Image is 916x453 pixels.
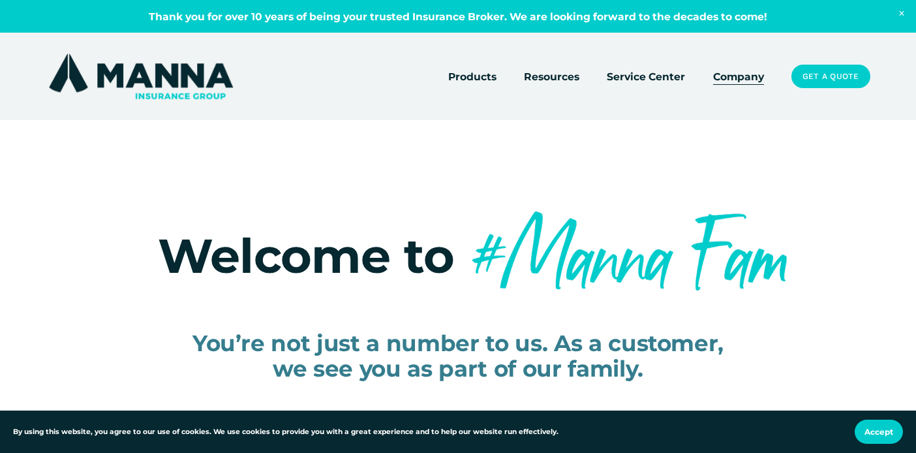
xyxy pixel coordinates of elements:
img: Manna Insurance Group [46,51,236,102]
span: Resources [524,69,579,85]
p: By using this website, you agree to our use of cookies. We use cookies to provide you with a grea... [13,426,558,437]
a: folder dropdown [524,67,579,86]
button: Accept [855,420,903,444]
span: Welcome to [158,226,455,285]
a: Company [713,67,764,86]
a: Get a Quote [791,65,870,88]
a: Service Center [607,67,685,86]
span: You’re not just a number to us. As a customer, we see you as part of our family. [192,330,724,383]
span: Products [448,69,496,85]
a: folder dropdown [448,67,496,86]
span: Accept [864,427,893,437]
